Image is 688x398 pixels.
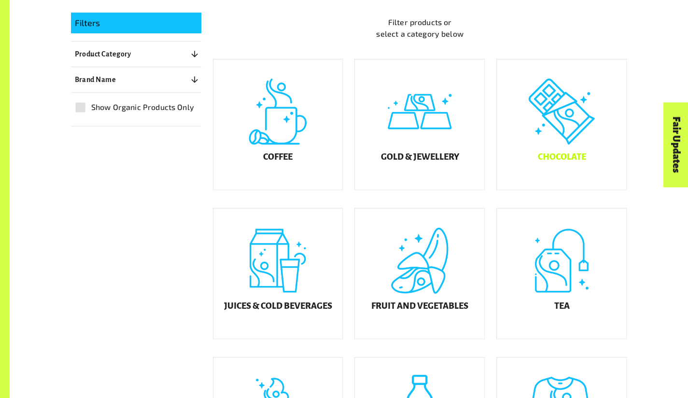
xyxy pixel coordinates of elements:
h5: Gold & Jewellery [380,152,459,162]
button: Brand Name [71,71,201,88]
h5: Chocolate [537,152,586,162]
h5: Coffee [263,152,293,162]
h5: Juices & Cold Beverages [224,302,332,311]
p: Filters [75,16,197,29]
p: Filter products or select a category below [213,16,627,40]
a: Chocolate [496,59,627,190]
a: Gold & Jewellery [354,59,485,190]
a: Fruit and Vegetables [354,208,485,339]
span: Show Organic Products Only [91,101,194,113]
a: Juices & Cold Beverages [213,208,343,339]
a: Tea [496,208,627,339]
p: Brand Name [75,74,116,85]
p: Product Category [75,48,131,60]
h5: Fruit and Vegetables [371,302,468,311]
a: Coffee [213,59,343,190]
button: Product Category [71,45,201,63]
h5: Tea [554,302,569,311]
